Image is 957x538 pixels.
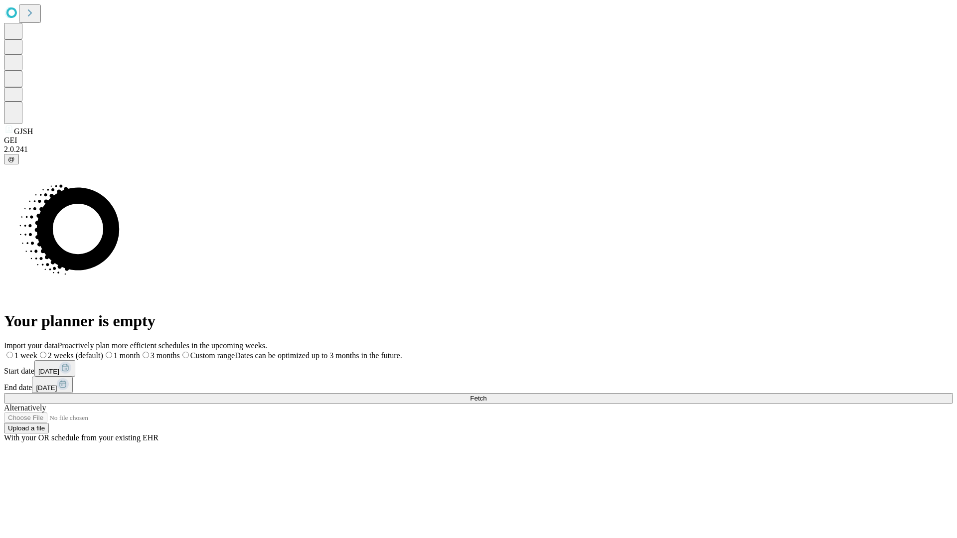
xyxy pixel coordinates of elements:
div: Start date [4,360,953,377]
span: 1 month [114,351,140,360]
span: 2 weeks (default) [48,351,103,360]
span: Proactively plan more efficient schedules in the upcoming weeks. [58,341,267,350]
span: 3 months [151,351,180,360]
span: [DATE] [36,384,57,392]
button: @ [4,154,19,164]
input: 3 months [143,352,149,358]
span: With your OR schedule from your existing EHR [4,433,159,442]
span: Custom range [190,351,235,360]
button: Fetch [4,393,953,403]
span: 1 week [14,351,37,360]
div: GEI [4,136,953,145]
span: Fetch [470,395,486,402]
button: [DATE] [34,360,75,377]
span: @ [8,155,15,163]
span: Import your data [4,341,58,350]
button: [DATE] [32,377,73,393]
span: Dates can be optimized up to 3 months in the future. [235,351,402,360]
span: GJSH [14,127,33,135]
input: 1 week [6,352,13,358]
input: 1 month [106,352,112,358]
div: End date [4,377,953,393]
input: 2 weeks (default) [40,352,46,358]
input: Custom rangeDates can be optimized up to 3 months in the future. [182,352,189,358]
div: 2.0.241 [4,145,953,154]
button: Upload a file [4,423,49,433]
span: Alternatively [4,403,46,412]
span: [DATE] [38,368,59,375]
h1: Your planner is empty [4,312,953,330]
